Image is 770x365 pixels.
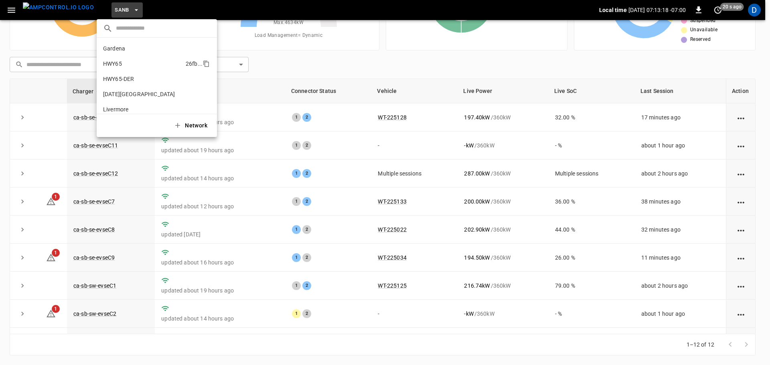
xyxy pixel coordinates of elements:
p: HWY65-DER [103,75,178,83]
p: Gardena [103,44,182,52]
p: Livermore [103,105,182,113]
div: copy [202,59,211,69]
button: Network [169,117,214,134]
p: HWY65 [103,60,182,68]
p: [DATE][GEOGRAPHIC_DATA] [103,90,182,98]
